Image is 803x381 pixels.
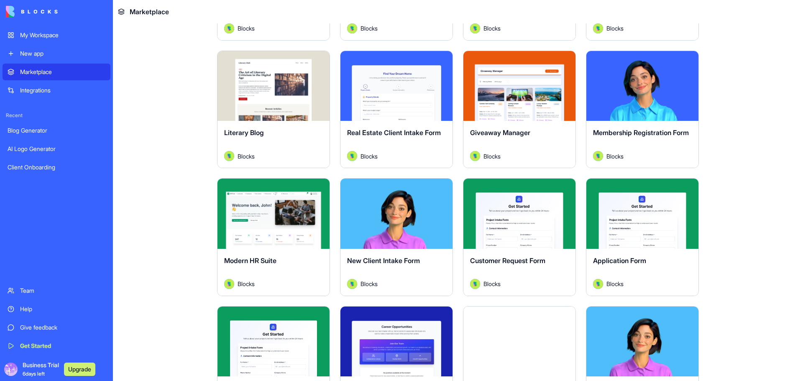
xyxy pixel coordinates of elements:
[361,279,378,288] span: Blocks
[23,361,59,378] span: Business Trial
[217,51,330,169] a: Literary BlogAvatarBlocks
[224,256,276,265] span: Modern HR Suite
[593,23,603,33] img: Avatar
[20,342,105,350] div: Get Started
[347,23,357,33] img: Avatar
[347,279,357,289] img: Avatar
[606,279,624,288] span: Blocks
[217,178,330,296] a: Modern HR SuiteAvatarBlocks
[238,24,255,33] span: Blocks
[3,27,110,43] a: My Workspace
[130,7,169,17] span: Marketplace
[470,279,480,289] img: Avatar
[593,128,689,137] span: Membership Registration Form
[347,256,420,265] span: New Client Intake Form
[586,178,699,296] a: Application FormAvatarBlocks
[224,151,234,161] img: Avatar
[3,112,110,119] span: Recent
[238,152,255,161] span: Blocks
[470,23,480,33] img: Avatar
[347,151,357,161] img: Avatar
[483,279,501,288] span: Blocks
[3,282,110,299] a: Team
[3,301,110,317] a: Help
[20,286,105,295] div: Team
[23,371,45,377] span: 6 days left
[593,151,603,161] img: Avatar
[606,24,624,33] span: Blocks
[470,256,545,265] span: Customer Request Form
[20,49,105,58] div: New app
[20,323,105,332] div: Give feedback
[238,279,255,288] span: Blocks
[463,178,576,296] a: Customer Request FormAvatarBlocks
[586,51,699,169] a: Membership Registration FormAvatarBlocks
[64,363,95,376] button: Upgrade
[3,122,110,139] a: Blog Generator
[470,151,480,161] img: Avatar
[20,31,105,39] div: My Workspace
[340,51,453,169] a: Real Estate Client Intake FormAvatarBlocks
[606,152,624,161] span: Blocks
[20,305,105,313] div: Help
[470,128,530,137] span: Giveaway Manager
[224,279,234,289] img: Avatar
[3,159,110,176] a: Client Onboarding
[340,178,453,296] a: New Client Intake FormAvatarBlocks
[361,24,378,33] span: Blocks
[8,145,105,153] div: AI Logo Generator
[3,338,110,354] a: Get Started
[483,152,501,161] span: Blocks
[361,152,378,161] span: Blocks
[224,128,264,137] span: Literary Blog
[3,45,110,62] a: New app
[347,128,441,137] span: Real Estate Client Intake Form
[8,163,105,171] div: Client Onboarding
[3,141,110,157] a: AI Logo Generator
[20,86,105,95] div: Integrations
[224,23,234,33] img: Avatar
[4,363,18,376] img: ACg8ocK7tC6GmUTa3wYSindAyRLtnC5UahbIIijpwl7Jo_uOzWMSvt0=s96-c
[8,126,105,135] div: Blog Generator
[593,256,646,265] span: Application Form
[6,6,58,18] img: logo
[3,319,110,336] a: Give feedback
[593,279,603,289] img: Avatar
[463,51,576,169] a: Giveaway ManagerAvatarBlocks
[3,64,110,80] a: Marketplace
[3,82,110,99] a: Integrations
[483,24,501,33] span: Blocks
[20,68,105,76] div: Marketplace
